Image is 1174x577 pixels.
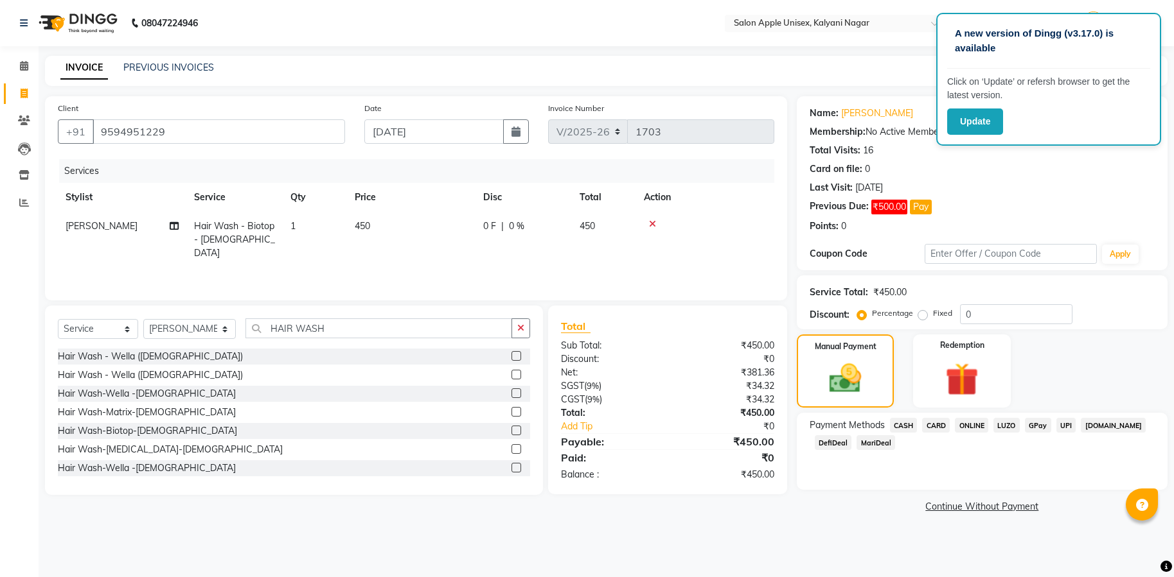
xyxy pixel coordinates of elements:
div: ₹381.36 [668,366,784,379]
a: Add Tip [551,420,687,433]
div: Service Total: [810,286,868,299]
div: Hair Wash-Biotop-[DEMOGRAPHIC_DATA] [58,424,237,438]
div: ( ) [551,393,668,406]
th: Disc [476,183,572,212]
div: Hair Wash-Wella -[DEMOGRAPHIC_DATA] [58,387,236,400]
span: Hair Wash - Biotop - [DEMOGRAPHIC_DATA] [194,220,275,259]
b: 08047224946 [141,5,198,41]
div: Last Visit: [810,181,853,194]
th: Service [186,183,283,212]
label: Fixed [933,307,952,319]
label: Invoice Number [548,103,604,114]
th: Total [572,183,636,212]
button: +91 [58,119,94,144]
div: Membership: [810,125,866,139]
span: CGST [561,393,585,405]
div: Net: [551,366,668,379]
span: 450 [355,220,370,232]
th: Qty [283,183,347,212]
th: Action [636,183,774,212]
span: ONLINE [955,418,988,433]
span: 1 [290,220,296,232]
span: SGST [561,380,584,392]
div: Services [59,159,784,183]
div: Total Visits: [810,144,860,157]
span: UPI [1056,418,1076,433]
div: Hair Wash - Wella ([DEMOGRAPHIC_DATA]) [58,368,243,382]
span: [DOMAIN_NAME] [1081,418,1146,433]
div: Hair Wash-[MEDICAL_DATA]-[DEMOGRAPHIC_DATA] [58,443,283,456]
div: Payable: [551,434,668,449]
span: 0 % [509,220,524,233]
input: Enter Offer / Coupon Code [925,244,1098,264]
span: DefiDeal [815,435,852,450]
label: Redemption [940,340,984,351]
span: Total [561,320,591,333]
div: Points: [810,220,839,233]
span: CARD [922,418,950,433]
p: A new version of Dingg (v3.17.0) is available [955,26,1143,55]
span: 0 F [483,220,496,233]
th: Price [347,183,476,212]
div: ₹450.00 [873,286,907,299]
div: Hair Wash-Matrix-[DEMOGRAPHIC_DATA] [58,406,236,419]
a: INVOICE [60,56,108,80]
button: Apply [1102,245,1139,264]
div: Balance : [551,468,668,481]
span: 9% [587,394,600,404]
div: Hair Wash - Wella ([DEMOGRAPHIC_DATA]) [58,350,243,363]
div: ₹0 [668,352,784,366]
span: 450 [580,220,595,232]
span: | [501,220,504,233]
span: LUZO [993,418,1020,433]
label: Date [364,103,382,114]
div: Coupon Code [810,247,925,261]
span: MariDeal [857,435,895,450]
label: Percentage [872,307,913,319]
button: Pay [910,200,932,214]
span: Payment Methods [810,418,885,432]
label: Manual Payment [815,341,876,352]
p: Click on ‘Update’ or refersh browser to get the latest version. [947,75,1150,102]
div: Hair Wash-Wella -[DEMOGRAPHIC_DATA] [58,461,236,475]
label: Client [58,103,78,114]
div: ₹0 [687,420,784,433]
div: No Active Membership [810,125,1155,139]
div: ₹450.00 [668,339,784,352]
div: Paid: [551,450,668,465]
div: Name: [810,107,839,120]
div: Discount: [551,352,668,366]
span: CASH [890,418,918,433]
div: 0 [841,220,846,233]
div: 16 [863,144,873,157]
a: PREVIOUS INVOICES [123,62,214,73]
img: _cash.svg [819,360,871,397]
input: Search or Scan [245,318,512,338]
div: 0 [865,162,870,176]
div: ₹450.00 [668,406,784,420]
div: Total: [551,406,668,420]
iframe: chat widget [1120,526,1161,564]
div: Discount: [810,308,849,322]
a: Continue Without Payment [799,500,1165,513]
span: ₹500.00 [871,200,907,214]
th: Stylist [58,183,186,212]
input: Search by Name/Mobile/Email/Code [93,119,345,144]
span: [PERSON_NAME] [66,220,138,232]
div: Card on file: [810,162,862,176]
div: ₹34.32 [668,393,784,406]
div: Sub Total: [551,339,668,352]
div: ₹450.00 [668,468,784,481]
div: ₹450.00 [668,434,784,449]
img: Manager [1082,12,1105,34]
div: ₹34.32 [668,379,784,393]
span: 9% [587,381,599,391]
div: [DATE] [855,181,883,194]
div: ₹0 [668,450,784,465]
a: [PERSON_NAME] [841,107,913,120]
div: Previous Due: [810,200,869,214]
div: ( ) [551,379,668,393]
button: Update [947,108,1003,135]
img: logo [33,5,121,41]
span: GPay [1025,418,1051,433]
